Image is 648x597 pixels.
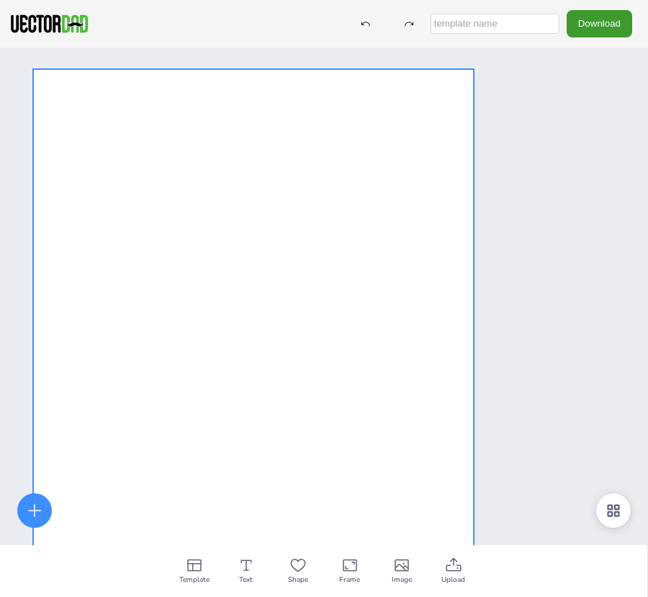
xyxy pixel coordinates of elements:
span: Shape [288,574,308,585]
span: Template [179,574,210,585]
img: VectorDad-1.png [9,13,90,35]
span: Image [392,574,412,585]
span: Text [239,574,253,585]
input: template name [431,14,559,34]
span: Upload [441,574,465,585]
span: Frame [339,574,360,585]
button: Download [567,10,632,37]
